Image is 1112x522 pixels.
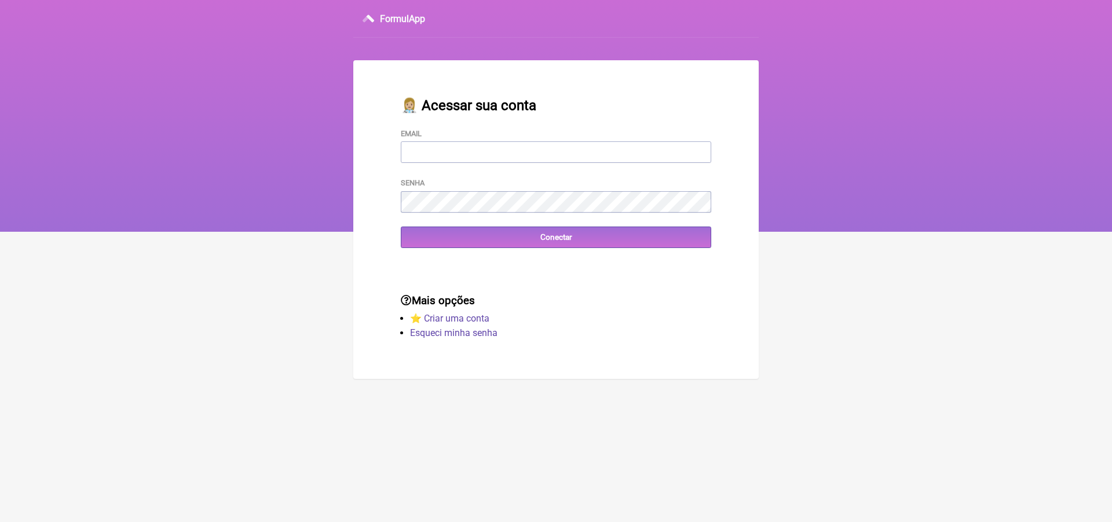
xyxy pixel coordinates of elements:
a: ⭐️ Criar uma conta [410,313,489,324]
h2: 👩🏼‍⚕️ Acessar sua conta [401,97,711,114]
label: Senha [401,178,425,187]
h3: FormulApp [380,13,425,24]
h3: Mais opções [401,294,711,307]
a: Esqueci minha senha [410,327,498,338]
input: Conectar [401,227,711,248]
label: Email [401,129,422,138]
